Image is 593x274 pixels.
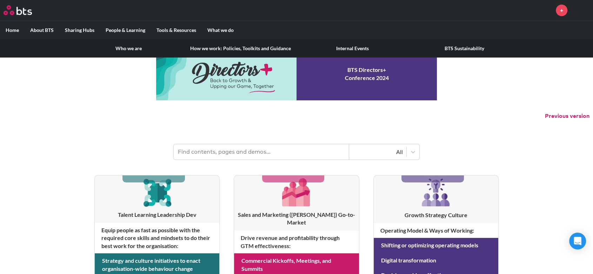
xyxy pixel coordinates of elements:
[156,48,437,100] a: Conference 2024
[374,223,498,238] h4: Operating Model & Ways of Working :
[174,144,349,160] input: Find contents, pages and demos...
[556,5,567,16] a: +
[234,230,359,253] h4: Drive revenue and profitability through GTM effectiveness :
[59,21,100,39] label: Sharing Hubs
[4,5,45,15] a: Go home
[25,21,59,39] label: About BTS
[419,175,453,209] img: [object Object]
[140,175,174,209] img: [object Object]
[353,148,403,156] div: All
[280,175,313,209] img: [object Object]
[151,21,202,39] label: Tools & Resources
[573,2,589,19] img: Samantha Erbe
[569,233,586,249] div: Open Intercom Messenger
[95,211,219,219] h3: Talent Learning Leadership Dev
[234,211,359,227] h3: Sales and Marketing ([PERSON_NAME]) Go-to-Market
[573,2,589,19] a: Profile
[95,223,219,253] h4: Equip people as fast as possible with the required core skills and mindsets to do their best work...
[374,211,498,219] h3: Growth Strategy Culture
[4,5,32,15] img: BTS Logo
[545,112,589,120] button: Previous version
[202,21,239,39] label: What we do
[100,21,151,39] label: People & Learning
